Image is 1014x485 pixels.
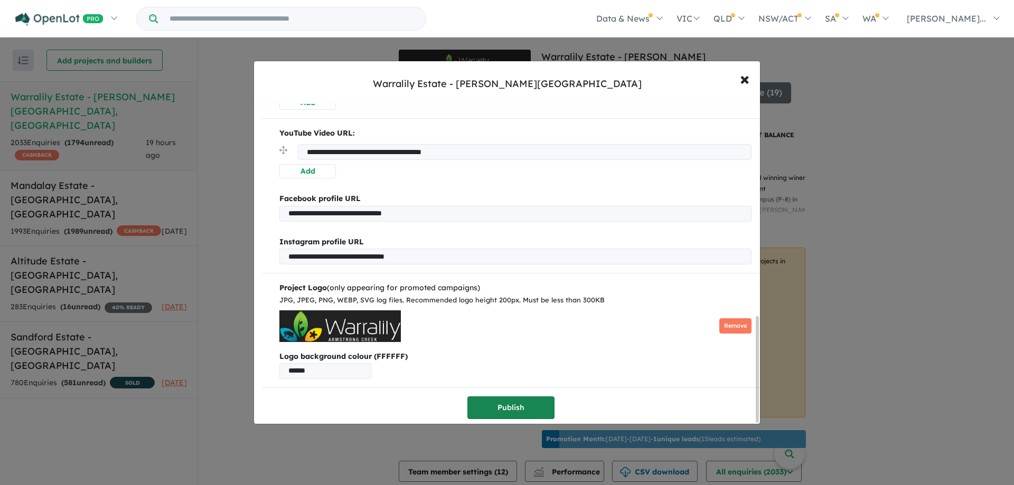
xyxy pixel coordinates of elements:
span: [PERSON_NAME]... [907,13,986,24]
b: Logo background colour (FFFFFF) [279,350,752,363]
img: Warralily%20Promenade%20%26%20Central%20Estate%20-%20Armstrong%20Creek%20Logo.jpg [279,310,401,342]
button: Remove [719,318,752,334]
div: Warralily Estate - [PERSON_NAME][GEOGRAPHIC_DATA] [373,77,642,91]
input: Try estate name, suburb, builder or developer [160,7,424,30]
img: Openlot PRO Logo White [15,13,104,26]
b: Facebook profile URL [279,194,361,203]
b: Project Logo [279,283,327,292]
span: × [740,67,749,90]
p: YouTube Video URL: [279,127,752,140]
b: Instagram profile URL [279,237,364,246]
img: drag.svg [279,146,287,154]
div: JPG, JPEG, PNG, WEBP, SVG log files. Recommended logo height 200px. Must be less than 300KB [279,294,752,306]
button: Publish [467,396,555,419]
button: Add [279,164,336,178]
div: (only appearing for promoted campaigns) [279,282,752,294]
